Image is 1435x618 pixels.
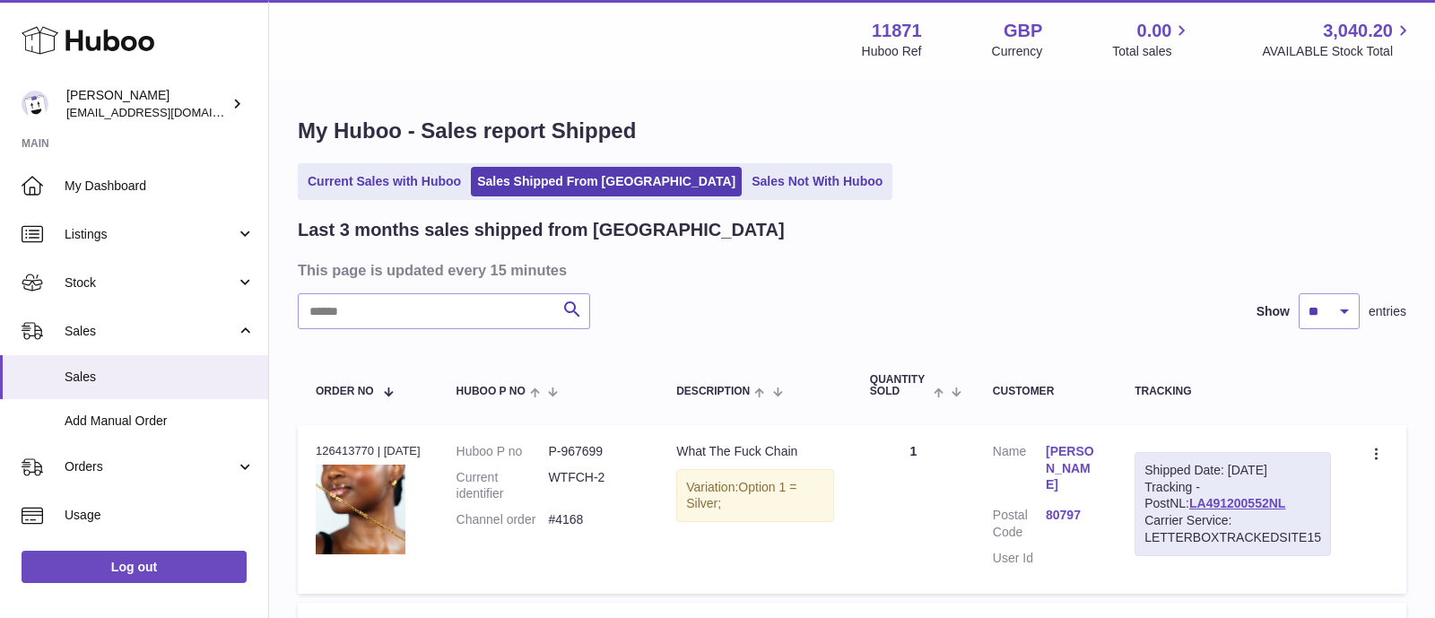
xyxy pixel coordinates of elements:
[862,43,922,60] div: Huboo Ref
[316,386,374,397] span: Order No
[298,218,785,242] h2: Last 3 months sales shipped from [GEOGRAPHIC_DATA]
[65,369,255,386] span: Sales
[1257,303,1290,320] label: Show
[1046,507,1099,524] a: 80797
[316,465,405,554] img: H1A1640.jpg
[1262,19,1413,60] a: 3,040.20 AVAILABLE Stock Total
[65,507,255,524] span: Usage
[1137,19,1172,43] span: 0.00
[686,480,796,511] span: Option 1 = Silver;
[993,507,1046,541] dt: Postal Code
[1262,43,1413,60] span: AVAILABLE Stock Total
[676,386,750,397] span: Description
[66,87,228,121] div: [PERSON_NAME]
[745,167,889,196] a: Sales Not With Huboo
[65,413,255,430] span: Add Manual Order
[548,443,640,460] dd: P-967699
[65,178,255,195] span: My Dashboard
[22,551,247,583] a: Log out
[457,511,549,528] dt: Channel order
[548,511,640,528] dd: #4168
[1189,496,1285,510] a: LA491200552NL
[457,443,549,460] dt: Huboo P no
[1046,443,1099,494] a: [PERSON_NAME]
[992,43,1043,60] div: Currency
[301,167,467,196] a: Current Sales with Huboo
[870,374,929,397] span: Quantity Sold
[1112,19,1192,60] a: 0.00 Total sales
[66,105,264,119] span: [EMAIL_ADDRESS][DOMAIN_NAME]
[1144,512,1321,546] div: Carrier Service: LETTERBOXTRACKEDSITE15
[1004,19,1042,43] strong: GBP
[298,117,1406,145] h1: My Huboo - Sales report Shipped
[1135,452,1331,556] div: Tracking - PostNL:
[298,260,1402,280] h3: This page is updated every 15 minutes
[65,274,236,292] span: Stock
[676,469,834,523] div: Variation:
[65,458,236,475] span: Orders
[993,386,1099,397] div: Customer
[872,19,922,43] strong: 11871
[852,425,975,594] td: 1
[471,167,742,196] a: Sales Shipped From [GEOGRAPHIC_DATA]
[1112,43,1192,60] span: Total sales
[676,443,834,460] div: What The Fuck Chain
[65,323,236,340] span: Sales
[1135,386,1331,397] div: Tracking
[1369,303,1406,320] span: entries
[457,386,526,397] span: Huboo P no
[993,443,1046,499] dt: Name
[65,226,236,243] span: Listings
[1144,462,1321,479] div: Shipped Date: [DATE]
[993,550,1046,567] dt: User Id
[457,469,549,503] dt: Current identifier
[1323,19,1393,43] span: 3,040.20
[22,91,48,118] img: internalAdmin-11871@internal.huboo.com
[316,443,421,459] div: 126413770 | [DATE]
[548,469,640,503] dd: WTFCH-2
